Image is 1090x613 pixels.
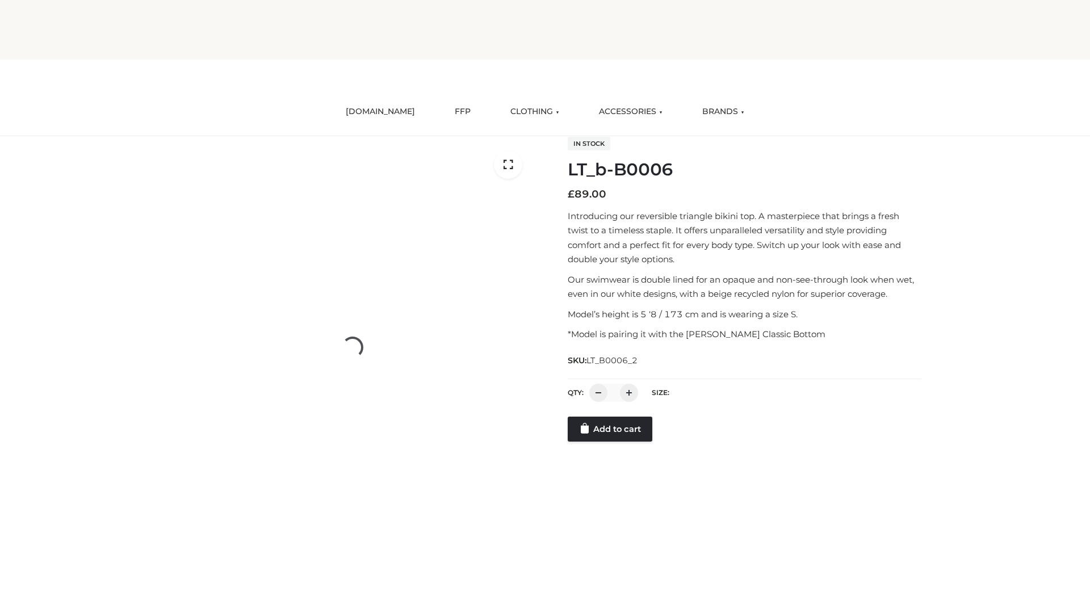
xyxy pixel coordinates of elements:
bdi: 89.00 [568,188,606,200]
a: CLOTHING [502,99,568,124]
span: In stock [568,137,610,150]
a: ACCESSORIES [590,99,671,124]
a: [DOMAIN_NAME] [337,99,424,124]
p: *Model is pairing it with the [PERSON_NAME] Classic Bottom [568,327,921,342]
label: QTY: [568,388,584,397]
span: LT_B0006_2 [586,355,638,366]
a: Add to cart [568,417,652,442]
a: BRANDS [694,99,753,124]
h1: LT_b-B0006 [568,159,921,180]
p: Model’s height is 5 ‘8 / 173 cm and is wearing a size S. [568,307,921,322]
span: £ [568,188,575,200]
label: Size: [652,388,669,397]
a: FFP [446,99,479,124]
p: Introducing our reversible triangle bikini top. A masterpiece that brings a fresh twist to a time... [568,209,921,267]
span: SKU: [568,354,639,367]
p: Our swimwear is double lined for an opaque and non-see-through look when wet, even in our white d... [568,272,921,301]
